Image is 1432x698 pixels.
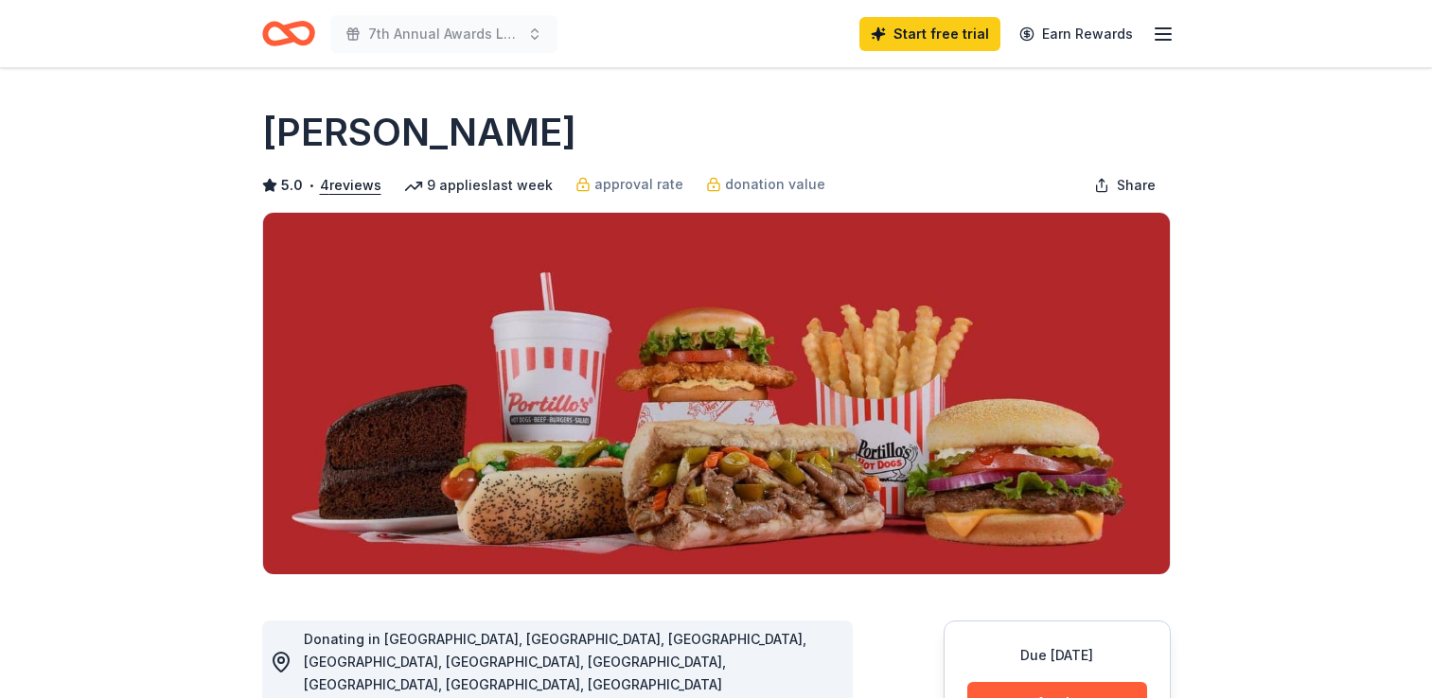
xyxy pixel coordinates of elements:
span: Donating in [GEOGRAPHIC_DATA], [GEOGRAPHIC_DATA], [GEOGRAPHIC_DATA], [GEOGRAPHIC_DATA], [GEOGRAPH... [304,631,806,692]
span: 5.0 [281,174,303,197]
button: 4reviews [320,174,381,197]
a: Home [262,11,315,56]
span: approval rate [594,173,683,196]
span: 7th Annual Awards Luncheon [368,23,520,45]
a: donation value [706,173,825,196]
img: Image for Portillo's [263,213,1170,574]
button: Share [1079,166,1171,204]
a: Earn Rewards [1008,17,1144,51]
button: 7th Annual Awards Luncheon [330,15,557,53]
div: 9 applies last week [404,174,553,197]
div: Due [DATE] [967,644,1147,667]
h1: [PERSON_NAME] [262,106,576,159]
span: • [308,178,314,193]
span: Share [1117,174,1156,197]
a: Start free trial [859,17,1000,51]
a: approval rate [575,173,683,196]
span: donation value [725,173,825,196]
